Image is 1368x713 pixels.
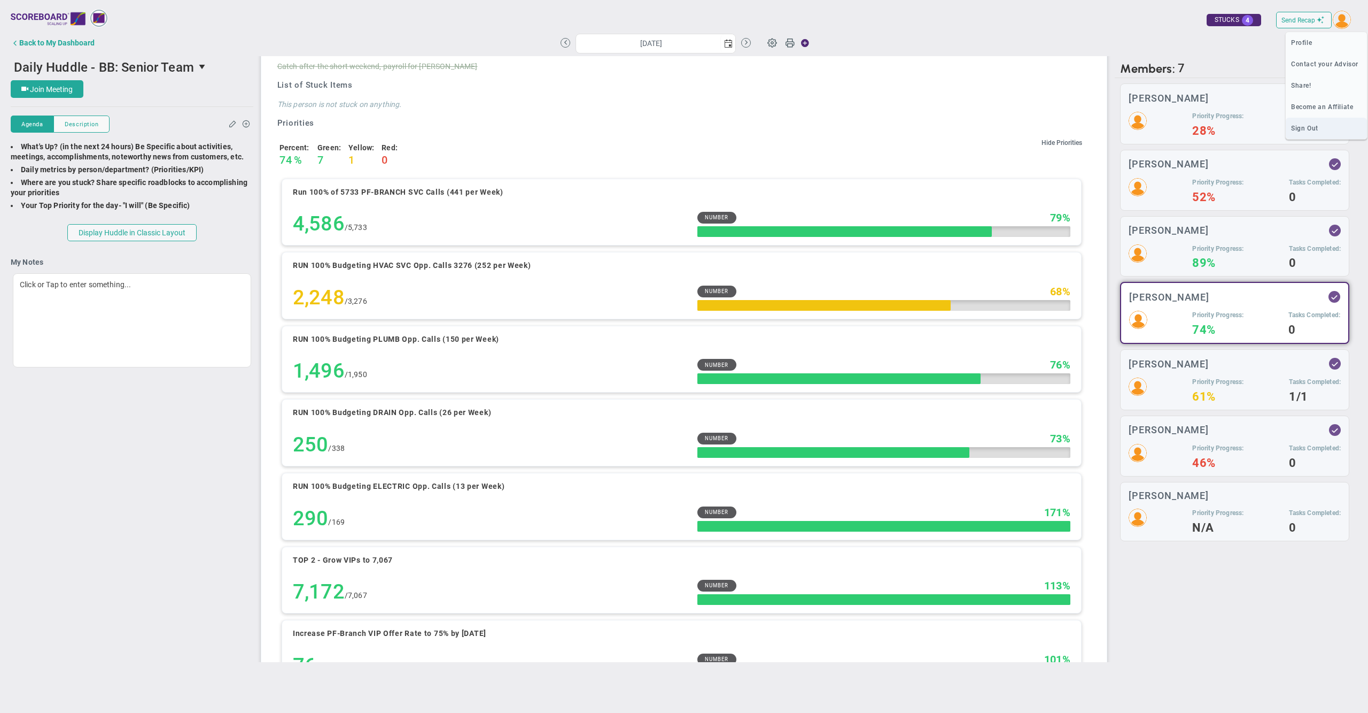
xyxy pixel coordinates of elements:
[328,444,331,453] span: /
[720,34,735,53] span: select
[1192,458,1243,468] h4: 46%
[1192,325,1243,335] h4: 74%
[705,582,728,589] span: Number
[705,435,728,442] span: Number
[293,433,328,456] h4: 250
[344,365,367,384] div: 1,950
[11,178,247,197] strong: Where are you stuck? Share specific roadblocks to accomplishing your priorities
[1062,506,1070,518] span: %
[11,116,53,133] button: Agenda
[1286,96,1367,118] span: Become an Affiliate
[1276,12,1332,28] button: Send Recap
[1286,32,1367,53] span: Profile
[328,439,345,458] div: 338
[1062,653,1070,665] span: %
[382,143,398,152] h4: Red:
[316,660,329,678] div: 75
[1129,359,1209,369] h3: [PERSON_NAME]
[277,118,1086,129] h3: Priorities
[1192,523,1243,533] h4: N/A
[1050,212,1062,224] span: 79
[1331,293,1338,301] div: Updated Status
[317,143,341,152] h4: Green:
[348,154,355,166] h3: 1
[11,257,253,267] h4: My Notes
[1281,17,1315,24] span: Send Recap
[1192,311,1243,320] h5: Priority Progress:
[1289,458,1341,468] h4: 0
[1044,506,1062,518] span: 171
[293,359,345,382] h4: 1,496
[293,555,393,564] h4: TOP 2 - Grow VIPs to 7,067
[19,39,95,47] div: Back to My Dashboard
[1192,112,1243,121] h5: Priority Progress:
[1192,378,1243,387] h5: Priority Progress:
[294,154,302,166] h3: %
[317,154,324,166] h3: 7
[344,370,347,379] span: /
[1289,392,1341,402] h4: 1/1
[762,32,782,52] span: Huddle Settings
[1129,244,1147,263] img: 200874.Person.photo
[293,260,531,270] h4: RUN 100% Budgeting HVAC SVC Opp. Calls 3276 (252 per Week)
[348,143,374,152] h4: Yellow:
[785,37,795,52] span: Print Huddle
[1289,523,1341,533] h4: 0
[1129,178,1147,196] img: 200871.Person.photo
[328,517,331,526] span: /
[67,224,197,241] button: Display Huddle in Classic Layout
[293,481,504,491] h4: RUN 100% Budgeting ELECTRIC Opp. Calls (13 per Week)
[1331,360,1339,367] div: Updated Status
[21,201,190,210] strong: Your Top Priority for the day- "I will" (Be Specific)
[1289,193,1341,202] h4: 0
[1129,378,1147,396] img: 200870.Person.photo
[1192,178,1243,187] h5: Priority Progress:
[293,187,503,196] h4: Run 100% of 5733 PF-BRANCH SVC Calls (441 per Week)
[1192,244,1243,254] h5: Priority Progress:
[293,506,328,530] h4: 290
[1192,258,1243,268] h4: 89%
[1207,14,1261,26] div: STUCKS
[14,60,194,75] span: Daily Huddle - BB: Senior Team
[1062,580,1070,592] span: %
[344,591,347,600] span: /
[53,116,110,133] button: Description
[1129,292,1209,302] h3: [PERSON_NAME]
[194,58,212,76] span: select
[1044,580,1062,592] span: 113
[1289,244,1341,254] h5: Tasks Completed:
[705,361,728,369] span: Number
[1288,325,1340,335] h4: 0
[293,334,499,343] h4: RUN 100% Budgeting PLUMB Opp. Calls (150 per Week)
[1289,378,1341,387] h5: Tasks Completed:
[1289,178,1341,187] h5: Tasks Completed:
[1288,311,1340,320] h5: Tasks Completed:
[344,296,347,305] span: /
[1192,126,1243,136] h4: 28%
[1129,159,1209,169] h3: [PERSON_NAME]
[21,120,43,129] span: Agenda
[277,99,1086,109] h4: This person is not stuck on anything.
[11,32,95,53] button: Back to My Dashboard
[1129,444,1147,462] img: 200872.Person.photo
[1192,509,1243,518] h5: Priority Progress:
[277,61,478,72] div: Catch after the short weekend, payroll for [PERSON_NAME]
[1062,285,1070,297] span: %
[344,292,367,310] div: 3,276
[1041,139,1082,147] span: Hide Priorities
[293,212,345,235] h4: 4,586
[344,586,367,605] div: 7,067
[1331,426,1339,434] div: Updated Status
[11,80,83,98] button: Join Meeting
[1120,62,1175,76] span: Members:
[13,273,251,367] div: Click or Tap to enter something...
[1129,311,1147,329] img: 200873.Person.photo
[344,223,347,232] span: /
[293,628,486,638] h4: Increase PF-Branch VIP Offer Rate to 75% by [DATE]
[705,508,728,516] span: Number
[1062,212,1070,224] span: %
[382,154,388,166] h3: 0
[293,285,345,309] h4: 2,248
[11,142,244,161] strong: What's Up? (in the next 24 hours) Be Specific about activities, meetings, accomplishments, notewo...
[344,218,367,237] div: 5,733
